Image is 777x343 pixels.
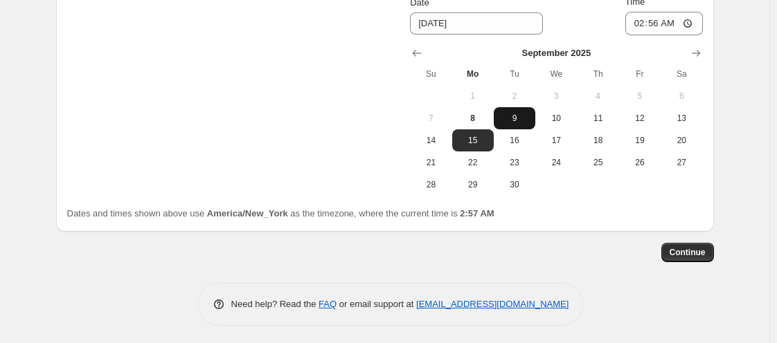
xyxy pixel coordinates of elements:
[582,68,613,80] span: Th
[460,208,494,219] b: 2:57 AM
[541,113,571,124] span: 10
[494,85,535,107] button: Tuesday September 2 2025
[541,135,571,146] span: 17
[319,299,337,309] a: FAQ
[625,68,655,80] span: Fr
[458,113,488,124] span: 8
[67,208,494,219] span: Dates and times shown above use as the timezone, where the current time is
[410,63,452,85] th: Sunday
[535,63,577,85] th: Wednesday
[499,157,530,168] span: 23
[458,68,488,80] span: Mo
[541,91,571,102] span: 3
[577,129,618,151] button: Thursday September 18 2025
[499,113,530,124] span: 9
[452,151,494,174] button: Monday September 22 2025
[452,129,494,151] button: Monday September 15 2025
[582,157,613,168] span: 25
[625,157,655,168] span: 26
[541,157,571,168] span: 24
[625,135,655,146] span: 19
[619,129,661,151] button: Friday September 19 2025
[416,179,446,190] span: 28
[666,68,697,80] span: Sa
[231,299,319,309] span: Need help? Read the
[670,247,706,258] span: Continue
[686,44,706,63] button: Show next month, October 2025
[416,113,446,124] span: 7
[582,91,613,102] span: 4
[494,174,535,196] button: Tuesday September 30 2025
[499,135,530,146] span: 16
[494,107,535,129] button: Tuesday September 9 2025
[541,68,571,80] span: We
[416,135,446,146] span: 14
[499,68,530,80] span: Tu
[619,85,661,107] button: Friday September 5 2025
[337,299,416,309] span: or email support at
[207,208,288,219] b: America/New_York
[625,91,655,102] span: 5
[666,91,697,102] span: 6
[661,63,702,85] th: Saturday
[666,135,697,146] span: 20
[458,135,488,146] span: 15
[666,113,697,124] span: 13
[410,151,452,174] button: Sunday September 21 2025
[577,85,618,107] button: Thursday September 4 2025
[416,157,446,168] span: 21
[452,174,494,196] button: Monday September 29 2025
[410,129,452,151] button: Sunday September 14 2025
[619,107,661,129] button: Friday September 12 2025
[535,129,577,151] button: Wednesday September 17 2025
[661,243,714,262] button: Continue
[535,85,577,107] button: Wednesday September 3 2025
[458,179,488,190] span: 29
[625,113,655,124] span: 12
[410,12,543,35] input: 9/8/2025
[452,85,494,107] button: Monday September 1 2025
[410,107,452,129] button: Sunday September 7 2025
[535,107,577,129] button: Wednesday September 10 2025
[494,63,535,85] th: Tuesday
[661,85,702,107] button: Saturday September 6 2025
[582,113,613,124] span: 11
[410,174,452,196] button: Sunday September 28 2025
[661,129,702,151] button: Saturday September 20 2025
[458,157,488,168] span: 22
[494,129,535,151] button: Tuesday September 16 2025
[625,12,703,35] input: 12:00
[577,63,618,85] th: Thursday
[582,135,613,146] span: 18
[452,107,494,129] button: Today Monday September 8 2025
[416,299,569,309] a: [EMAIL_ADDRESS][DOMAIN_NAME]
[458,91,488,102] span: 1
[416,68,446,80] span: Su
[499,179,530,190] span: 30
[499,91,530,102] span: 2
[577,151,618,174] button: Thursday September 25 2025
[407,44,427,63] button: Show previous month, August 2025
[452,63,494,85] th: Monday
[619,63,661,85] th: Friday
[577,107,618,129] button: Thursday September 11 2025
[535,151,577,174] button: Wednesday September 24 2025
[661,151,702,174] button: Saturday September 27 2025
[619,151,661,174] button: Friday September 26 2025
[494,151,535,174] button: Tuesday September 23 2025
[666,157,697,168] span: 27
[661,107,702,129] button: Saturday September 13 2025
